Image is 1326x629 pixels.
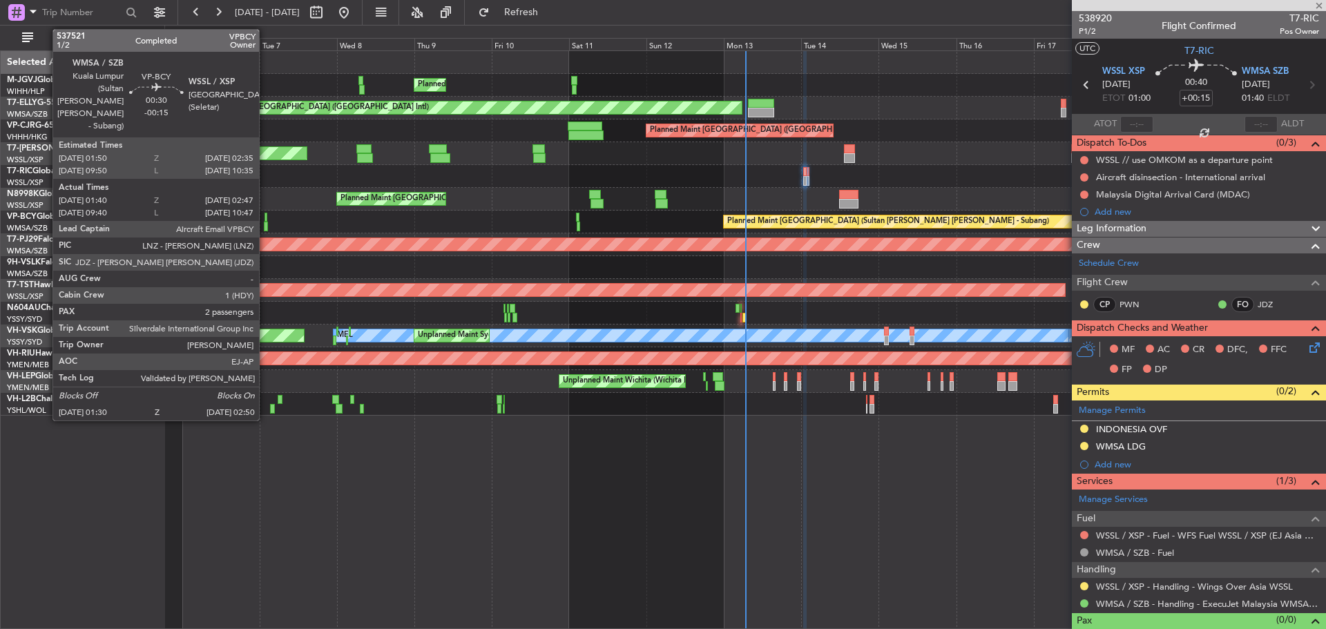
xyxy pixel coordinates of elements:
[1242,65,1289,79] span: WMSA SZB
[1280,26,1319,37] span: Pos Owner
[7,360,49,370] a: YMEN/MEB
[1280,11,1319,26] span: T7-RIC
[7,304,41,312] span: N604AU
[7,258,41,267] span: 9H-VSLK
[1096,547,1174,559] a: WMSA / SZB - Fuel
[414,38,492,50] div: Thu 9
[418,325,588,346] div: Unplanned Maint Sydney ([PERSON_NAME] Intl)
[7,327,37,335] span: VH-VSK
[1122,343,1135,357] span: MF
[198,97,429,118] div: Planned Maint [GEOGRAPHIC_DATA] ([GEOGRAPHIC_DATA] Intl)
[1094,117,1117,131] span: ATOT
[1034,38,1111,50] div: Fri 17
[7,327,113,335] a: VH-VSKGlobal Express XRS
[1155,363,1167,377] span: DP
[42,2,122,23] input: Trip Number
[563,371,734,391] div: Unplanned Maint Wichita (Wichita Mid-continent)
[340,188,503,209] div: Planned Maint [GEOGRAPHIC_DATA] (Seletar)
[1281,117,1304,131] span: ALDT
[1077,562,1116,578] span: Handling
[7,200,44,211] a: WSSL/XSP
[1162,19,1236,33] div: Flight Confirmed
[1095,206,1319,217] div: Add new
[1096,530,1319,541] a: WSSL / XSP - Fuel - WFS Fuel WSSL / XSP (EJ Asia Only)
[1120,298,1151,311] a: PWN
[337,38,414,50] div: Wed 8
[7,281,91,289] a: T7-TSTHawker 900XP
[1077,221,1146,237] span: Leg Information
[1102,65,1145,79] span: WSSL XSP
[472,1,555,23] button: Refresh
[1077,320,1208,336] span: Dispatch Checks and Weather
[1242,78,1270,92] span: [DATE]
[1077,385,1109,400] span: Permits
[1267,92,1289,106] span: ELDT
[1077,275,1128,291] span: Flight Crew
[1096,598,1319,610] a: WMSA / SZB - Handling - ExecuJet Malaysia WMSA / SZB
[418,75,580,95] div: Planned Maint [GEOGRAPHIC_DATA] (Seletar)
[7,314,42,325] a: YSSY/SYD
[7,281,34,289] span: T7-TST
[337,325,353,346] div: MEL
[1231,297,1254,312] div: FO
[7,246,48,256] a: WMSA/SZB
[7,291,44,302] a: WSSL/XSP
[7,395,36,403] span: VH-L2B
[1128,92,1151,106] span: 01:00
[646,38,724,50] div: Sun 12
[7,383,49,393] a: YMEN/MEB
[7,349,93,358] a: VH-RIUHawker 800XP
[1122,363,1132,377] span: FP
[7,349,35,358] span: VH-RIU
[801,38,878,50] div: Tue 14
[569,38,646,50] div: Sat 11
[7,132,48,142] a: VHHH/HKG
[1193,343,1204,357] span: CR
[7,304,100,312] a: N604AUChallenger 604
[957,38,1034,50] div: Thu 16
[7,86,45,97] a: WIHH/HLP
[1227,343,1248,357] span: DFC,
[1077,613,1092,629] span: Pax
[235,6,300,19] span: [DATE] - [DATE]
[650,120,881,141] div: Planned Maint [GEOGRAPHIC_DATA] ([GEOGRAPHIC_DATA] Intl)
[7,223,48,233] a: WMSA/SZB
[1096,171,1265,183] div: Aircraft disinsection - International arrival
[1102,78,1131,92] span: [DATE]
[724,38,801,50] div: Mon 13
[1157,343,1170,357] span: AC
[7,372,35,380] span: VH-LEP
[1096,188,1250,200] div: Malaysia Digital Arrival Card (MDAC)
[260,38,337,50] div: Tue 7
[1096,154,1273,166] div: WSSL // use OMKOM as a departure point
[492,38,569,50] div: Fri 10
[7,99,37,107] span: T7-ELLY
[7,372,82,380] a: VH-LEPGlobal 6000
[1079,257,1139,271] a: Schedule Crew
[1276,135,1296,150] span: (0/3)
[492,8,550,17] span: Refresh
[1102,92,1125,106] span: ETOT
[7,213,37,221] span: VP-BCY
[1077,135,1146,151] span: Dispatch To-Dos
[36,33,146,43] span: All Aircraft
[1096,423,1167,435] div: INDONESIA OVF
[7,235,76,244] a: T7-PJ29Falcon 7X
[7,190,39,198] span: N8998K
[167,28,191,39] div: [DATE]
[7,76,37,84] span: M-JGVJ
[878,38,956,50] div: Wed 15
[7,235,38,244] span: T7-PJ29
[7,76,84,84] a: M-JGVJGlobal 5000
[1185,76,1207,90] span: 00:40
[7,155,44,165] a: WSSL/XSP
[7,395,95,403] a: VH-L2BChallenger 604
[7,109,48,119] a: WMSA/SZB
[7,213,84,221] a: VP-BCYGlobal 5000
[1079,11,1112,26] span: 538920
[182,38,260,50] div: Mon 6
[1096,581,1293,592] a: WSSL / XSP - Handling - Wings Over Asia WSSL
[1079,404,1146,418] a: Manage Permits
[1079,493,1148,507] a: Manage Services
[1258,298,1289,311] a: JDZ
